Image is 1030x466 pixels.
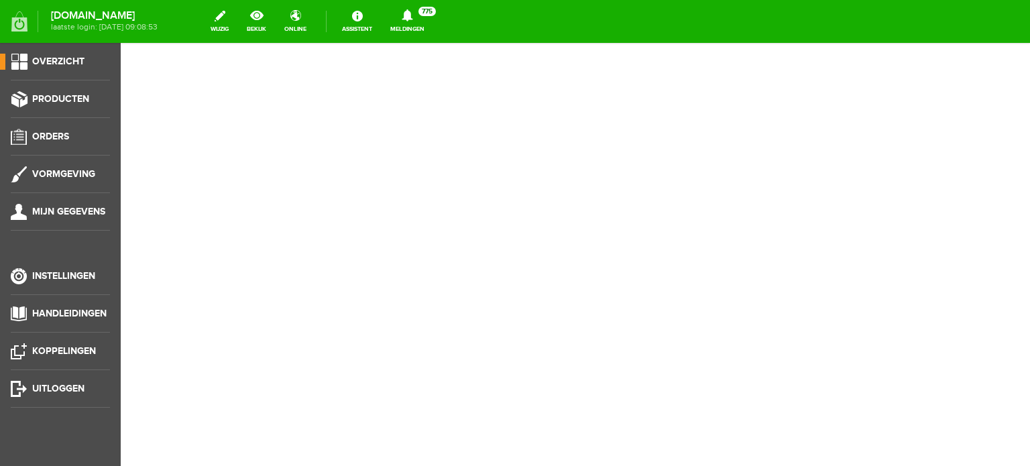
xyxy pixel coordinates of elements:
a: online [276,7,314,36]
span: Uitloggen [32,383,84,394]
span: Mijn gegevens [32,206,105,217]
a: wijzig [203,7,237,36]
strong: [DOMAIN_NAME] [51,12,158,19]
span: Instellingen [32,270,95,282]
span: Handleidingen [32,308,107,319]
span: Producten [32,93,89,105]
span: Koppelingen [32,345,96,357]
span: Vormgeving [32,168,95,180]
a: Meldingen775 [382,7,433,36]
span: laatste login: [DATE] 09:08:53 [51,23,158,31]
a: bekijk [239,7,274,36]
span: Orders [32,131,69,142]
span: 775 [418,7,436,16]
a: Assistent [334,7,380,36]
span: Overzicht [32,56,84,67]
